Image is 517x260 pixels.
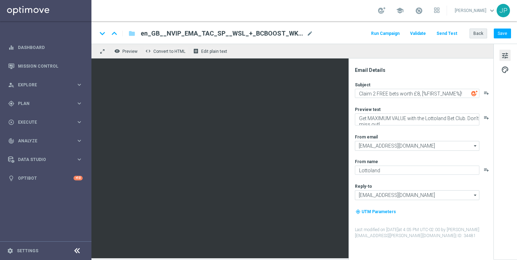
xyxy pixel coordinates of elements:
[501,51,509,60] span: tune
[18,101,76,106] span: Plan
[494,29,511,38] button: Save
[484,90,489,96] button: playlist_add
[74,176,83,180] div: +10
[76,137,83,144] i: keyboard_arrow_right
[18,157,76,162] span: Data Studio
[18,139,76,143] span: Analyze
[191,47,230,56] button: receipt Edit plain text
[128,29,135,38] i: folder
[435,29,458,38] button: Send Test
[484,167,489,173] button: playlist_add
[472,141,479,150] i: arrow_drop_down
[8,119,83,125] button: play_circle_outline Execute keyboard_arrow_right
[455,233,476,238] span: | ID: 34481
[396,7,404,14] span: school
[8,100,76,107] div: Plan
[8,138,83,144] button: track_changes Analyze keyboard_arrow_right
[76,100,83,107] i: keyboard_arrow_right
[18,57,83,75] a: Mission Control
[8,101,83,106] button: gps_fixed Plan keyboard_arrow_right
[8,100,14,107] i: gps_fixed
[193,48,199,54] i: receipt
[355,134,378,140] label: From email
[355,141,479,151] input: Select
[362,209,396,214] span: UTM Parameters
[8,138,14,144] i: track_changes
[499,64,511,75] button: palette
[8,82,76,88] div: Explore
[113,47,141,56] button: remove_red_eye Preview
[128,28,136,39] button: folder
[410,31,426,36] span: Validate
[355,82,370,88] label: Subject
[355,190,479,200] input: Select
[307,30,313,37] span: mode_edit
[484,115,489,120] button: playlist_add
[8,44,14,51] i: equalizer
[355,227,493,239] label: Last modified on [DATE] at 4:05 PM UTC-02:00 by [PERSON_NAME][EMAIL_ADDRESS][PERSON_NAME][DOMAIN_...
[8,175,83,181] button: lightbulb Optibot +10
[8,119,14,125] i: play_circle_outline
[8,138,76,144] div: Analyze
[8,169,83,187] div: Optibot
[8,175,14,181] i: lightbulb
[8,157,83,162] button: Data Studio keyboard_arrow_right
[8,82,14,88] i: person_search
[497,4,510,17] div: JP
[8,156,76,163] div: Data Studio
[143,47,189,56] button: code Convert to HTML
[488,7,496,14] span: keyboard_arrow_down
[355,184,372,189] label: Reply-to
[122,49,138,54] span: Preview
[356,209,360,214] i: my_location
[8,38,83,57] div: Dashboard
[499,50,511,61] button: tune
[370,29,401,38] button: Run Campaign
[8,57,83,75] div: Mission Control
[18,120,76,124] span: Execute
[8,63,83,69] button: Mission Control
[109,28,120,39] i: keyboard_arrow_up
[17,249,38,253] a: Settings
[501,65,509,74] span: palette
[8,119,76,125] div: Execute
[97,28,108,39] i: keyboard_arrow_down
[145,48,151,54] span: code
[114,48,120,54] i: remove_red_eye
[355,208,397,216] button: my_location UTM Parameters
[201,49,227,54] span: Edit plain text
[153,49,185,54] span: Convert to HTML
[472,191,479,200] i: arrow_drop_down
[8,45,83,50] button: equalizer Dashboard
[18,38,83,57] a: Dashboard
[7,248,13,254] i: settings
[76,81,83,88] i: keyboard_arrow_right
[355,107,381,112] label: Preview text
[355,159,378,165] label: From name
[8,82,83,88] button: person_search Explore keyboard_arrow_right
[355,67,493,73] div: Email Details
[409,29,427,38] button: Validate
[76,156,83,163] i: keyboard_arrow_right
[18,83,76,87] span: Explore
[141,29,304,38] span: en_GB__NVIP_EMA_TAC_SP__WSL_+_BCBOOST_WK36
[471,90,478,97] img: optiGenie.svg
[470,29,487,38] button: Back
[76,119,83,125] i: keyboard_arrow_right
[18,169,74,187] a: Optibot
[454,5,497,16] a: [PERSON_NAME]keyboard_arrow_down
